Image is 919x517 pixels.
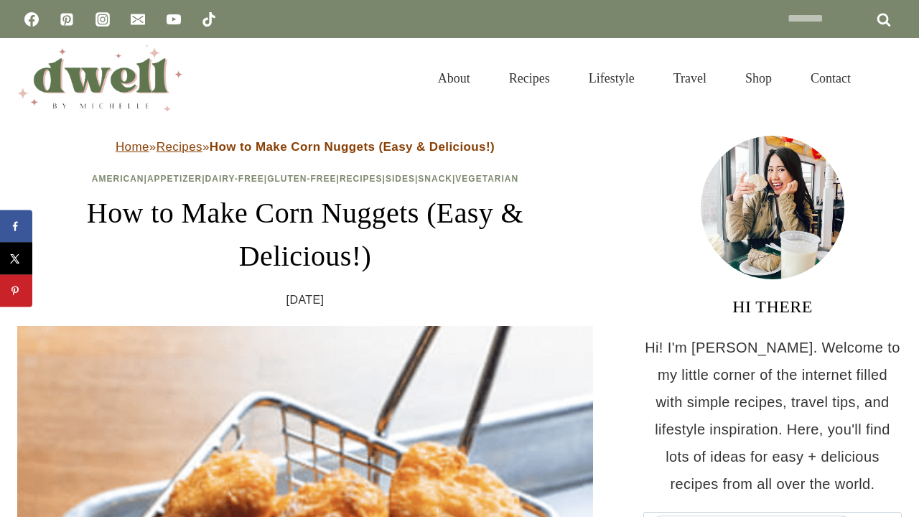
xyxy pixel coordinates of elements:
[116,140,149,154] a: Home
[210,140,495,154] strong: How to Make Corn Nuggets (Easy & Delicious!)
[17,45,182,111] img: DWELL by michelle
[418,174,452,184] a: Snack
[17,5,46,34] a: Facebook
[419,53,870,103] nav: Primary Navigation
[490,53,569,103] a: Recipes
[92,174,144,184] a: American
[17,192,593,278] h1: How to Make Corn Nuggets (Easy & Delicious!)
[147,174,202,184] a: Appetizer
[569,53,654,103] a: Lifestyle
[159,5,188,34] a: YouTube
[123,5,152,34] a: Email
[643,334,902,498] p: Hi! I'm [PERSON_NAME]. Welcome to my little corner of the internet filled with simple recipes, tr...
[726,53,791,103] a: Shop
[267,174,336,184] a: Gluten-Free
[286,289,325,311] time: [DATE]
[88,5,117,34] a: Instagram
[419,53,490,103] a: About
[52,5,81,34] a: Pinterest
[654,53,726,103] a: Travel
[195,5,223,34] a: TikTok
[455,174,518,184] a: Vegetarian
[791,53,870,103] a: Contact
[205,174,264,184] a: Dairy-Free
[116,140,495,154] span: » »
[340,174,383,184] a: Recipes
[92,174,518,184] span: | | | | | | |
[157,140,202,154] a: Recipes
[386,174,415,184] a: Sides
[643,294,902,320] h3: HI THERE
[877,66,902,90] button: View Search Form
